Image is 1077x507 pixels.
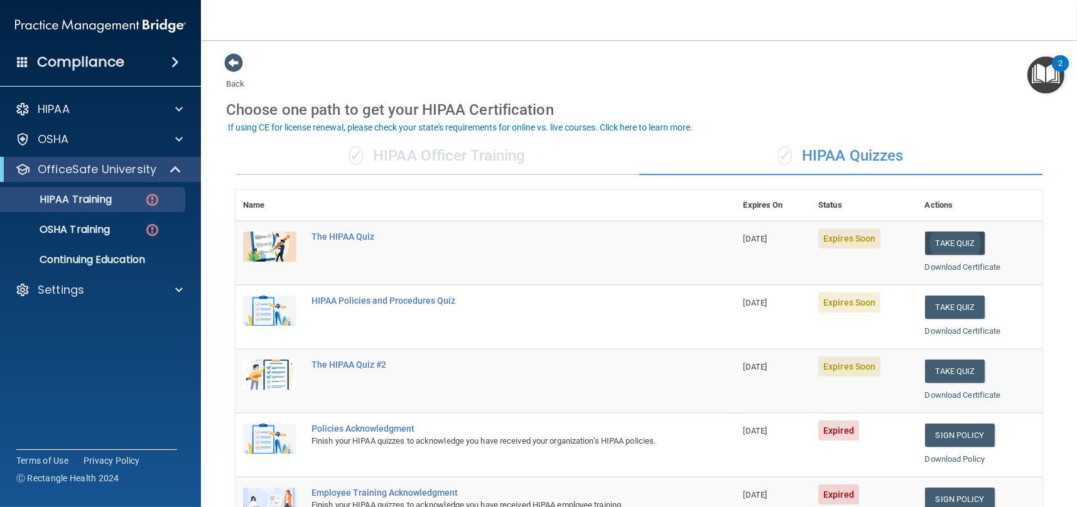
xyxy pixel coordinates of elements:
p: OSHA Training [8,223,110,236]
span: [DATE] [744,362,767,371]
img: PMB logo [15,13,186,38]
a: Terms of Use [16,454,68,467]
span: [DATE] [744,234,767,243]
img: danger-circle.6113f641.png [144,192,160,208]
button: Take Quiz [925,296,985,319]
p: HIPAA Training [8,193,112,206]
span: Expires Soon [818,228,880,248]
a: OSHA [15,132,183,147]
div: Finish your HIPAA quizzes to acknowledge you have received your organization’s HIPAA policies. [311,434,673,449]
div: Employee Training Acknowledgment [311,488,673,498]
div: HIPAA Policies and Procedures Quiz [311,296,673,306]
span: ✓ [778,146,792,165]
div: 2 [1058,63,1063,80]
span: Expired [818,420,859,440]
th: Actions [917,190,1042,221]
div: HIPAA Quizzes [639,137,1043,175]
a: HIPAA [15,102,183,117]
div: HIPAA Officer Training [235,137,639,175]
span: [DATE] [744,298,767,307]
span: Expires Soon [818,356,880,376]
p: Settings [38,282,84,297]
a: Download Certificate [925,390,1001,400]
span: [DATE] [744,426,767,435]
div: The HIPAA Quiz #2 [311,360,673,370]
div: Policies Acknowledgment [311,424,673,434]
div: If using CE for license renewal, please check your state's requirements for online vs. live cours... [228,123,693,132]
span: Expired [818,484,859,504]
p: Continuing Education [8,253,180,266]
a: Download Certificate [925,326,1001,336]
span: Expires Soon [818,292,880,312]
iframe: Drift Widget Chat Controller [860,418,1062,468]
th: Name [235,190,304,221]
a: Settings [15,282,183,297]
button: If using CE for license renewal, please check your state's requirements for online vs. live cours... [226,121,695,134]
th: Status [811,190,917,221]
p: OfficeSafe University [38,162,156,177]
div: The HIPAA Quiz [311,232,673,242]
div: Choose one path to get your HIPAA Certification [226,92,1052,128]
h4: Compliance [37,53,124,71]
img: danger-circle.6113f641.png [144,222,160,238]
th: Expires On [736,190,811,221]
button: Take Quiz [925,360,985,383]
button: Take Quiz [925,232,985,255]
a: Privacy Policy [84,454,140,467]
span: [DATE] [744,490,767,499]
a: Download Certificate [925,262,1001,272]
p: OSHA [38,132,69,147]
span: ✓ [349,146,363,165]
button: Open Resource Center, 2 new notifications [1027,56,1064,93]
span: Ⓒ Rectangle Health 2024 [16,472,119,484]
a: Back [226,64,244,88]
a: OfficeSafe University [15,162,182,177]
p: HIPAA [38,102,70,117]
